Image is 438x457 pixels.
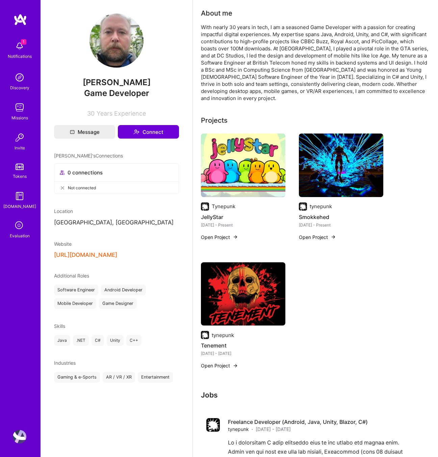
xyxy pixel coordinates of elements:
[54,298,96,309] div: Mobile Developer
[331,234,336,240] img: arrow-right
[13,131,26,144] img: Invite
[201,134,285,197] img: JellyStar
[60,185,65,191] i: icon CloseGray
[54,360,76,366] span: Industries
[256,426,291,433] span: [DATE] - [DATE]
[212,203,235,210] div: Tynepunk
[107,335,124,346] div: Unity
[201,341,285,350] h4: Tenement
[54,285,98,295] div: Software Engineer
[233,363,238,368] img: arrow-right
[233,234,238,240] img: arrow-right
[13,173,27,180] div: Tokens
[13,101,26,114] img: teamwork
[201,391,416,399] h3: Jobs
[299,234,336,241] button: Open Project
[54,273,89,279] span: Additional Roles
[299,134,383,197] img: Smokkehed
[206,418,220,432] img: Company logo
[201,8,232,18] div: About me
[54,372,100,383] div: Gaming & e-Sports
[92,335,104,346] div: C#
[212,332,234,339] div: tynepunk
[87,110,95,117] span: 30
[73,335,89,346] div: .NET
[228,426,249,433] span: tynepunk
[201,213,285,221] h4: JellyStar
[11,430,28,443] a: User Avatar
[201,115,228,125] div: Projects
[201,362,238,369] button: Open Project
[54,241,72,247] span: Website
[201,331,209,339] img: Company logo
[228,418,368,426] h4: Freelance Developer (Android, Java, Unity, Blazor, C#)
[54,335,70,346] div: Java
[13,430,26,443] img: User Avatar
[89,14,144,68] img: User Avatar
[101,285,146,295] div: Android Developer
[54,163,179,194] button: 0 connectionsNot connected
[68,169,103,176] span: 0 connections
[13,219,26,232] i: icon SelectionTeam
[103,372,135,383] div: AR / VR / XR
[133,129,139,135] i: icon Connect
[21,39,26,45] span: 1
[54,219,179,227] p: [GEOGRAPHIC_DATA], [GEOGRAPHIC_DATA]
[54,77,179,88] span: [PERSON_NAME]
[54,152,123,159] span: [PERSON_NAME]'s Connections
[201,202,209,211] img: Company logo
[13,39,26,53] img: bell
[68,184,96,191] span: Not connected
[201,234,238,241] button: Open Project
[84,88,149,98] span: Game Developer
[54,125,115,139] button: Message
[54,208,179,215] div: Location
[252,426,253,433] span: ·
[13,71,26,84] img: discovery
[201,262,285,326] img: Tenement
[97,110,146,117] span: Years Experience
[70,129,75,134] i: icon Mail
[11,114,28,121] div: Missions
[16,164,24,170] img: tokens
[54,323,65,329] span: Skills
[3,203,36,210] div: [DOMAIN_NAME]
[10,232,30,239] div: Evaluation
[299,221,383,228] div: [DATE] - Present
[201,221,285,228] div: [DATE] - Present
[99,298,137,309] div: Game Designer
[8,53,32,60] div: Notifications
[54,251,117,259] button: [URL][DOMAIN_NAME]
[126,335,141,346] div: C++
[10,84,29,91] div: Discovery
[310,203,332,210] div: tynepunk
[15,144,25,151] div: Invite
[138,372,173,383] div: Entertainment
[14,14,27,26] img: logo
[299,213,383,221] h4: Smokkehed
[299,202,307,211] img: Company logo
[13,189,26,203] img: guide book
[60,170,65,175] i: icon Collaborator
[201,350,285,357] div: [DATE] - [DATE]
[118,125,179,139] button: Connect
[201,24,430,102] div: With nearly 30 years in tech, I am a seasoned Game Developer with a passion for creating impactfu...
